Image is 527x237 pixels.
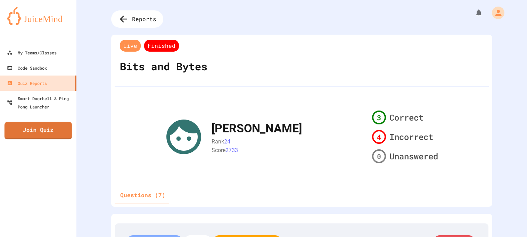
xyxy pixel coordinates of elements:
[372,130,386,144] div: 4
[225,147,238,153] span: 2733
[389,111,423,124] span: Correct
[212,120,302,137] div: [PERSON_NAME]
[7,64,47,72] div: Code Sandbox
[485,5,506,21] div: My Account
[212,147,225,153] span: Score
[389,131,433,143] span: Incorrect
[144,40,179,52] span: Finished
[115,187,171,203] div: basic tabs example
[118,53,209,79] div: Bits and Bytes
[372,111,386,124] div: 3
[120,40,141,52] span: Live
[462,7,485,19] div: My Notifications
[7,7,69,25] img: logo-orange.svg
[389,150,438,163] span: Unanswered
[115,187,171,203] button: Questions (7)
[372,149,386,163] div: 0
[5,122,72,139] a: Join Quiz
[212,138,224,145] span: Rank
[132,15,156,23] span: Reports
[7,79,47,87] div: Quiz Reports
[7,94,74,111] div: Smart Doorbell & Ping Pong Launcher
[7,49,57,57] div: My Teams/Classes
[224,138,230,145] span: 24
